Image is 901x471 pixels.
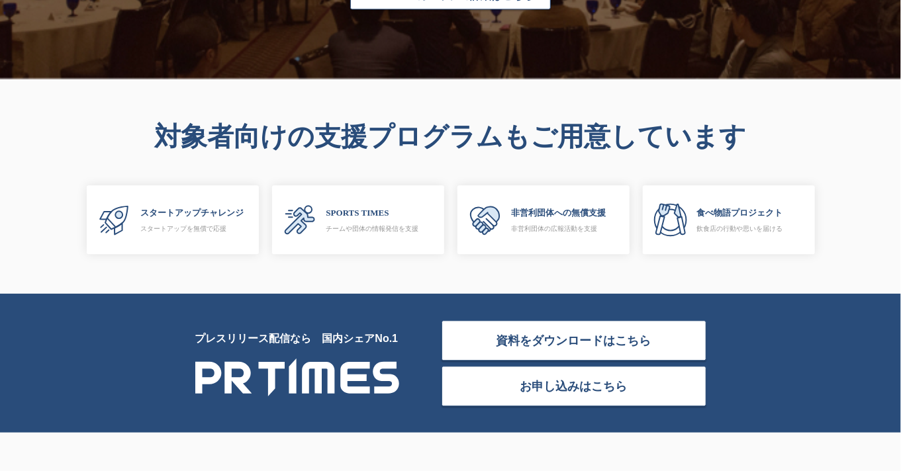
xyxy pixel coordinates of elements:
[643,185,815,254] a: 食べ物語プロジェクト 飲食店の行動や思いを届ける
[326,225,419,233] p: チームや団体の情報発信を支援
[31,119,871,153] h2: 対象者向けの支援プログラムもご用意しています
[442,320,706,361] a: 資料をダウンロードはこちら
[697,206,783,220] p: 食べ物語プロジェクト
[141,206,244,220] p: スタートアップチャレンジ
[141,225,244,233] p: スタートアップを無償で応援
[457,185,630,254] a: 非営利団体への無償支援 非営利団体の広報活動を支援
[195,358,399,396] img: PR TIMES
[195,330,399,347] p: プレスリリース配信なら 国内シェアNo.1
[87,185,259,254] a: スタートアップチャレンジ スタートアップを無償で応援
[697,225,783,233] p: 飲食店の行動や思いを届ける
[326,206,419,220] p: SPORTS TIMES
[512,206,606,220] p: 非営利団体への無償支援
[272,185,444,254] a: SPORTS TIMES チームや団体の情報発信を支援
[512,225,606,233] p: 非営利団体の広報活動を支援
[442,366,706,406] a: お申し込みはこちら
